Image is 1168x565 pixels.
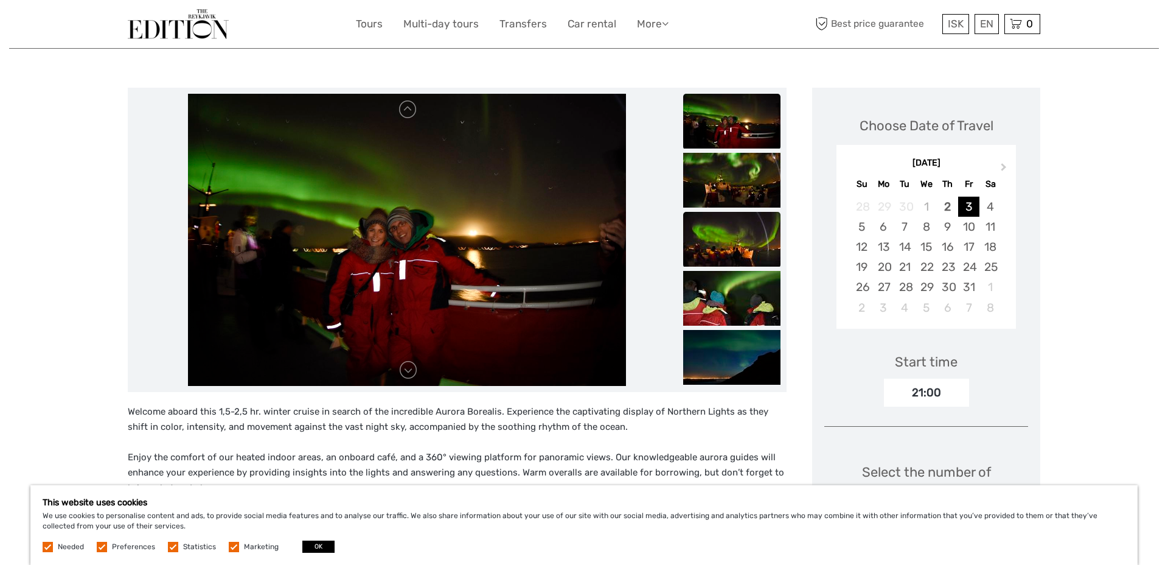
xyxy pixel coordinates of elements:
label: Preferences [112,542,155,552]
div: Choose Saturday, October 25th, 2025 [979,257,1001,277]
div: Choose Date of Travel [860,116,993,135]
div: Choose Thursday, October 30th, 2025 [937,277,958,297]
div: Choose Thursday, October 16th, 2025 [937,237,958,257]
div: Choose Sunday, November 2nd, 2025 [851,298,872,318]
label: Statistics [183,542,216,552]
span: Best price guarantee [812,14,939,34]
div: Choose Wednesday, October 22nd, 2025 [916,257,937,277]
div: Start time [895,353,958,371]
div: Choose Sunday, October 26th, 2025 [851,277,872,297]
img: 9df917fcb9eb4eacb9408255a91551f1_slider_thumbnail.jpg [683,212,780,267]
div: Choose Friday, November 7th, 2025 [958,298,979,318]
div: Choose Saturday, October 11th, 2025 [979,217,1001,237]
a: More [637,15,669,33]
p: Enjoy the comfort of our heated indoor areas, an onboard café, and a 360° viewing platform for pa... [128,450,787,497]
a: Tours [356,15,383,33]
div: Mo [873,176,894,192]
div: Choose Monday, October 6th, 2025 [873,217,894,237]
div: 21:00 [884,379,969,407]
div: Fr [958,176,979,192]
div: Choose Thursday, October 23rd, 2025 [937,257,958,277]
div: Choose Wednesday, October 8th, 2025 [916,217,937,237]
div: Choose Friday, October 17th, 2025 [958,237,979,257]
div: Choose Tuesday, October 28th, 2025 [894,277,916,297]
div: Choose Sunday, October 19th, 2025 [851,257,872,277]
div: Choose Wednesday, October 15th, 2025 [916,237,937,257]
div: Su [851,176,872,192]
div: Th [937,176,958,192]
div: Choose Sunday, October 5th, 2025 [851,217,872,237]
img: 8ee873aeb58d42e18ae8668fe5a4d00d_slider_thumbnail.jpg [683,153,780,208]
div: Choose Sunday, October 12th, 2025 [851,237,872,257]
span: 0 [1024,18,1035,30]
div: We [916,176,937,192]
img: The Reykjavík Edition [128,9,229,39]
div: Choose Thursday, November 6th, 2025 [937,298,958,318]
div: We use cookies to personalise content and ads, to provide social media features and to analyse ou... [30,485,1138,565]
div: Choose Wednesday, November 5th, 2025 [916,298,937,318]
div: Choose Tuesday, October 14th, 2025 [894,237,916,257]
div: Not available Tuesday, September 30th, 2025 [894,197,916,217]
div: Choose Tuesday, October 21st, 2025 [894,257,916,277]
div: Choose Friday, October 10th, 2025 [958,217,979,237]
div: EN [975,14,999,34]
div: Not available Monday, September 29th, 2025 [873,197,894,217]
button: OK [302,541,335,553]
a: Car rental [568,15,616,33]
div: Choose Monday, October 13th, 2025 [873,237,894,257]
div: Sa [979,176,1001,192]
div: Choose Monday, October 27th, 2025 [873,277,894,297]
img: 3992b1f564b14592bb143b6804702f8b_slider_thumbnail.jpg [683,94,780,149]
div: Choose Monday, October 20th, 2025 [873,257,894,277]
p: We're away right now. Please check back later! [17,21,137,31]
span: ISK [948,18,964,30]
div: Not available Wednesday, October 1st, 2025 [916,197,937,217]
label: Marketing [244,542,279,552]
a: Transfers [499,15,547,33]
label: Needed [58,542,84,552]
div: month 2025-10 [840,197,1012,318]
a: Multi-day tours [403,15,479,33]
div: Tu [894,176,916,192]
div: Choose Friday, October 31st, 2025 [958,277,979,297]
img: 3992b1f564b14592bb143b6804702f8b_main_slider.jpg [188,94,626,386]
div: Choose Saturday, October 4th, 2025 [979,197,1001,217]
div: Choose Tuesday, October 7th, 2025 [894,217,916,237]
h5: This website uses cookies [43,497,1125,508]
div: Choose Saturday, November 1st, 2025 [979,277,1001,297]
div: Choose Saturday, October 18th, 2025 [979,237,1001,257]
div: Select the number of participants [824,463,1028,518]
p: Welcome aboard this 1,5-2,5 hr. winter cruise in search of the incredible Aurora Borealis. Experi... [128,404,787,435]
div: Choose Friday, October 24th, 2025 [958,257,979,277]
div: Choose Thursday, October 9th, 2025 [937,217,958,237]
button: Next Month [995,160,1015,180]
div: Choose Friday, October 3rd, 2025 [958,197,979,217]
div: Choose Tuesday, November 4th, 2025 [894,298,916,318]
div: Not available Sunday, September 28th, 2025 [851,197,872,217]
div: Choose Saturday, November 8th, 2025 [979,298,1001,318]
img: 4bb82e1811d746cd88a7869ac0845836_slider_thumbnail.jpg [683,330,780,385]
div: Choose Wednesday, October 29th, 2025 [916,277,937,297]
div: [DATE] [836,157,1016,170]
div: Choose Thursday, October 2nd, 2025 [937,197,958,217]
button: Open LiveChat chat widget [140,19,155,33]
img: 2cec1e61e8a54e51b211c4632445016c_slider_thumbnail.jpg [683,271,780,326]
div: Choose Monday, November 3rd, 2025 [873,298,894,318]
